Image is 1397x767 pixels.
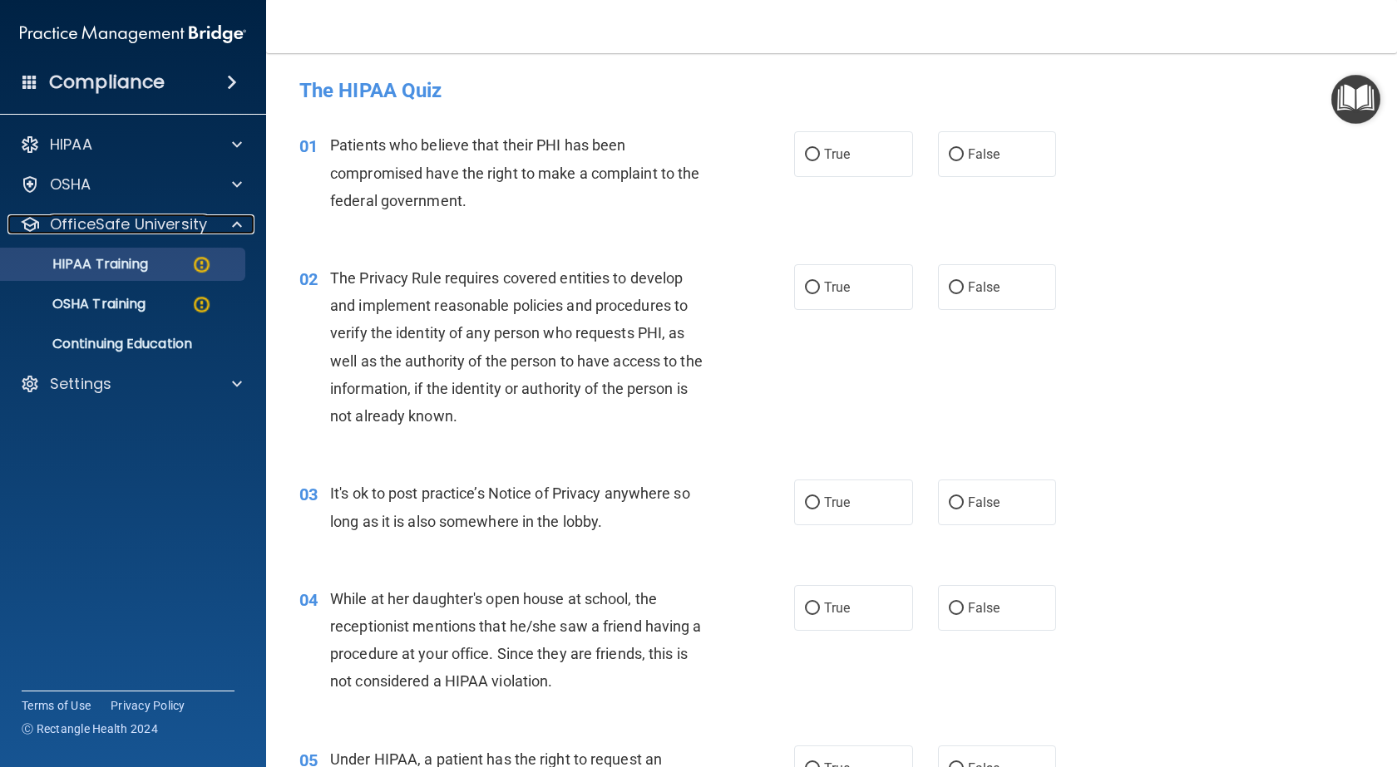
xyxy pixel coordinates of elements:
span: The Privacy Rule requires covered entities to develop and implement reasonable policies and proce... [330,269,703,425]
span: 04 [299,590,318,610]
img: warning-circle.0cc9ac19.png [191,254,212,275]
span: False [968,146,1000,162]
input: False [949,497,964,509]
p: OSHA [50,175,91,194]
input: True [805,149,820,161]
p: HIPAA Training [11,256,148,273]
input: False [949,602,964,615]
input: False [949,282,964,294]
span: True [824,146,850,162]
span: 03 [299,484,318,504]
span: False [968,600,1000,616]
a: Settings [20,374,242,394]
a: Privacy Policy [111,697,185,714]
span: False [968,279,1000,295]
p: HIPAA [50,135,92,155]
p: Continuing Education [11,336,238,352]
img: warning-circle.0cc9ac19.png [191,294,212,315]
h4: Compliance [49,71,165,94]
p: OfficeSafe University [50,214,207,234]
span: True [824,600,850,616]
p: OSHA Training [11,296,146,312]
input: True [805,282,820,294]
input: True [805,497,820,509]
input: True [805,602,820,615]
span: True [824,494,850,510]
img: PMB logo [20,17,246,51]
span: Patients who believe that their PHI has been compromised have the right to make a complaint to th... [330,136,699,209]
a: Terms of Use [22,697,91,714]
a: OSHA [20,175,242,194]
span: It's ok to post practice’s Notice of Privacy anywhere so long as it is also somewhere in the lobby. [330,484,690,529]
p: Settings [50,374,111,394]
button: Open Resource Center [1331,75,1380,124]
span: False [968,494,1000,510]
span: True [824,279,850,295]
span: 02 [299,269,318,289]
input: False [949,149,964,161]
a: HIPAA [20,135,242,155]
span: Ⓒ Rectangle Health 2024 [22,720,158,737]
span: 01 [299,136,318,156]
h4: The HIPAA Quiz [299,80,1364,101]
a: OfficeSafe University [20,214,242,234]
span: While at her daughter's open house at school, the receptionist mentions that he/she saw a friend ... [330,590,702,691]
